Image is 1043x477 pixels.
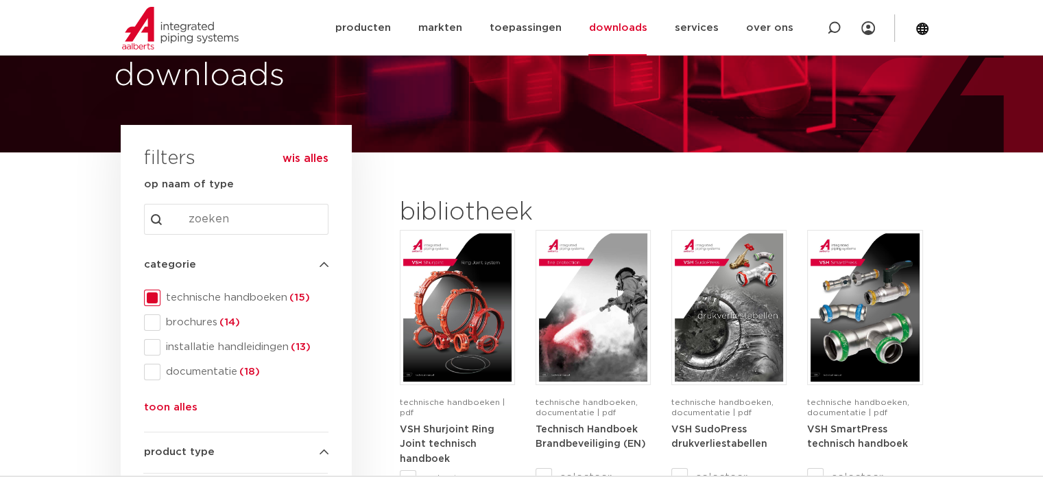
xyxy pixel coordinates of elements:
[144,399,197,421] button: toon alles
[283,152,328,165] button: wis alles
[144,314,328,331] div: brochures(14)
[539,233,647,382] img: FireProtection_A4TM_5007915_2025_2.0_EN-1-pdf.jpg
[671,424,767,450] a: VSH SudoPress drukverliestabellen
[160,365,328,379] span: documentatie
[144,364,328,380] div: documentatie(18)
[811,233,919,382] img: VSH-SmartPress_A4TM_5009301_2023_2.0-EN-pdf.jpg
[403,233,512,382] img: VSH-Shurjoint-RJ_A4TM_5011380_2025_1.1_EN-pdf.jpg
[287,292,310,303] span: (15)
[114,54,515,98] h1: downloads
[144,444,328,461] h4: product type
[217,317,240,327] span: (14)
[160,291,328,305] span: technische handboeken
[536,398,638,417] span: technische handboeken, documentatie | pdf
[807,424,908,450] a: VSH SmartPress technisch handboek
[289,342,311,352] span: (13)
[675,233,783,382] img: VSH-SudoPress_A4PLT_5007706_2024-2.0_NL-pdf.jpg
[144,179,234,189] strong: op naam of type
[144,143,195,176] h3: filters
[160,316,328,329] span: brochures
[400,424,494,464] a: VSH Shurjoint Ring Joint technisch handboek
[400,196,644,229] h2: bibliotheek
[144,257,328,273] h4: categorie
[400,398,505,417] span: technische handboeken | pdf
[807,398,909,417] span: technische handboeken, documentatie | pdf
[144,290,328,306] div: technische handboeken(15)
[237,367,260,377] span: (18)
[536,424,646,450] a: Technisch Handboek Brandbeveiliging (EN)
[671,398,774,417] span: technische handboeken, documentatie | pdf
[144,339,328,356] div: installatie handleidingen(13)
[160,340,328,354] span: installatie handleidingen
